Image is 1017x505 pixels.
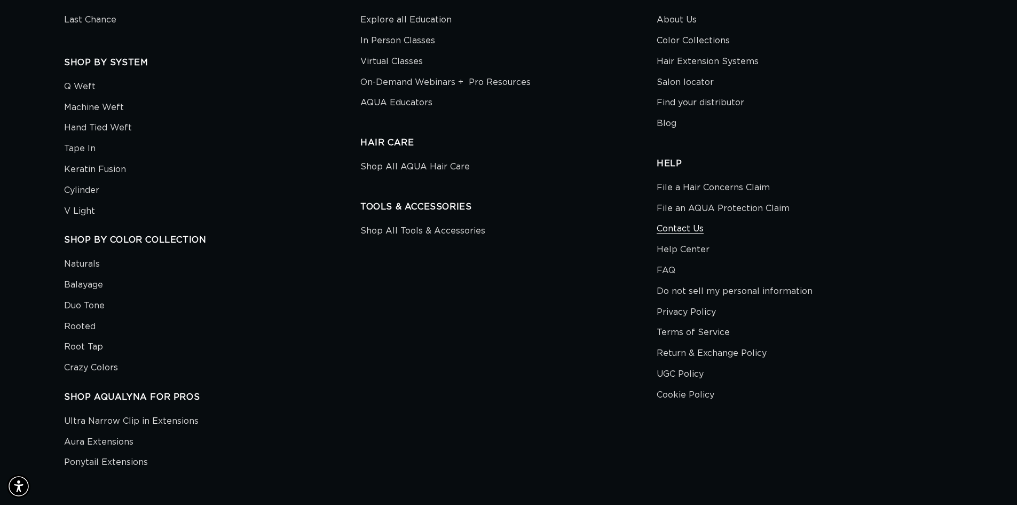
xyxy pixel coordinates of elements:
a: Hand Tied Weft [64,118,132,138]
a: Virtual Classes [360,51,423,72]
a: Keratin Fusion [64,159,126,180]
a: V Light [64,201,95,222]
a: Duo Tone [64,296,105,316]
a: Contact Us [657,219,704,239]
a: Cookie Policy [657,385,714,406]
a: Balayage [64,275,103,296]
a: Ponytail Extensions [64,452,148,473]
a: Do not sell my personal information [657,281,813,302]
h2: HELP [657,158,953,169]
h2: SHOP BY SYSTEM [64,57,360,68]
h2: TOOLS & ACCESSORIES [360,201,657,213]
a: Root Tap [64,337,103,358]
h2: HAIR CARE [360,137,657,149]
a: Color Collections [657,30,730,51]
a: On-Demand Webinars + Pro Resources [360,72,531,93]
a: Tape In [64,138,96,159]
div: Accessibility Menu [7,475,30,498]
a: Machine Weft [64,97,124,118]
a: About Us [657,12,697,30]
a: Ultra Narrow Clip in Extensions [64,414,199,432]
a: Help Center [657,239,709,260]
h2: SHOP BY COLOR COLLECTION [64,235,360,246]
a: Find your distributor [657,92,744,113]
a: In Person Classes [360,30,435,51]
a: Shop All AQUA Hair Care [360,159,470,177]
a: Rooted [64,316,96,337]
a: FAQ [657,260,675,281]
a: Last Chance [64,12,116,30]
a: Shop All Tools & Accessories [360,223,485,242]
a: Hair Extension Systems [657,51,759,72]
a: Q Weft [64,79,96,97]
h2: SHOP AQUALYNA FOR PROS [64,392,360,403]
a: File a Hair Concerns Claim [657,180,770,198]
iframe: Chat Widget [964,454,1017,505]
a: Aura Extensions [64,432,133,453]
a: Crazy Colors [64,358,118,378]
a: Terms of Service [657,322,730,343]
a: Return & Exchange Policy [657,343,767,364]
a: Blog [657,113,676,134]
a: Cylinder [64,180,99,201]
a: AQUA Educators [360,92,432,113]
a: Naturals [64,257,100,275]
a: Salon locator [657,72,714,93]
a: UGC Policy [657,364,704,385]
a: Explore all Education [360,12,452,30]
a: Privacy Policy [657,302,716,323]
a: File an AQUA Protection Claim [657,198,790,219]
